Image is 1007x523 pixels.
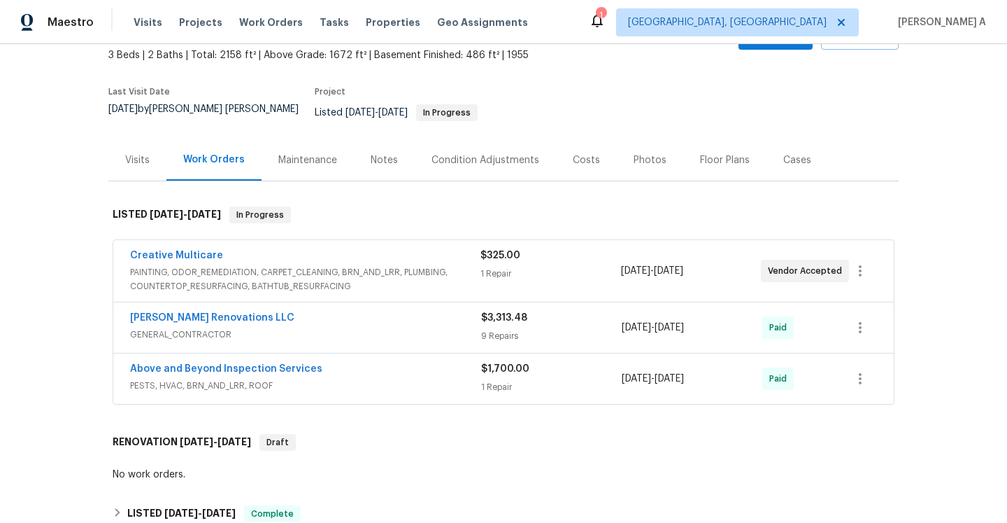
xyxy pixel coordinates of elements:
div: No work orders. [113,468,894,482]
span: Last Visit Date [108,88,170,96]
div: Maintenance [278,153,337,167]
span: Listed [315,108,478,118]
span: Draft [261,435,294,449]
span: $1,700.00 [481,364,529,374]
span: [DATE] [345,108,375,118]
a: Above and Beyond Inspection Services [130,364,322,374]
span: - [621,264,683,278]
span: Visits [134,15,162,29]
div: Visits [125,153,150,167]
span: - [622,321,684,335]
span: PAINTING, ODOR_REMEDIATION, CARPET_CLEANING, BRN_AND_LRR, PLUMBING, COUNTERTOP_RESURFACING, BATHT... [130,265,480,293]
span: [DATE] [187,209,221,219]
div: Photos [634,153,666,167]
span: Geo Assignments [437,15,528,29]
span: Paid [769,372,792,386]
span: Work Orders [239,15,303,29]
span: Tasks [320,18,349,27]
div: Work Orders [183,153,245,167]
span: In Progress [231,208,290,222]
a: [PERSON_NAME] Renovations LLC [130,313,294,323]
span: [DATE] [378,108,408,118]
span: [DATE] [217,437,251,447]
span: [DATE] [180,437,213,447]
div: 1 Repair [481,380,622,394]
h6: LISTED [113,207,221,223]
span: - [345,108,408,118]
div: Cases [783,153,811,167]
span: $325.00 [480,251,520,260]
span: [DATE] [622,323,651,333]
span: [DATE] [150,209,183,219]
div: Floor Plans [700,153,750,167]
span: [DATE] [655,323,684,333]
span: Properties [366,15,420,29]
span: Project [315,88,345,96]
span: Maestro [48,15,94,29]
div: LISTED [DATE]-[DATE]In Progress [108,193,899,237]
div: by [PERSON_NAME] [PERSON_NAME] [108,104,315,131]
span: 3 Beds | 2 Baths | Total: 2158 ft² | Above Grade: 1672 ft² | Basement Finished: 486 ft² | 1955 [108,48,615,62]
span: In Progress [417,109,476,117]
span: [DATE] [655,374,684,384]
span: - [180,437,251,447]
span: Vendor Accepted [768,264,848,278]
span: [DATE] [621,266,650,276]
div: Costs [573,153,600,167]
span: - [164,508,236,518]
span: - [622,372,684,386]
span: - [150,209,221,219]
span: [DATE] [108,104,138,114]
span: [DATE] [654,266,683,276]
span: Projects [179,15,222,29]
div: 1 Repair [480,267,620,281]
span: GENERAL_CONTRACTOR [130,328,481,342]
span: [DATE] [202,508,236,518]
div: 9 Repairs [481,329,622,343]
div: Condition Adjustments [431,153,539,167]
div: Notes [371,153,398,167]
div: 1 [596,8,606,22]
span: Paid [769,321,792,335]
span: [DATE] [164,508,198,518]
span: [DATE] [622,374,651,384]
span: Complete [245,507,299,521]
span: [PERSON_NAME] A [892,15,986,29]
a: Creative Multicare [130,251,223,260]
span: $3,313.48 [481,313,527,323]
h6: LISTED [127,505,236,522]
span: PESTS, HVAC, BRN_AND_LRR, ROOF [130,379,481,393]
div: RENOVATION [DATE]-[DATE]Draft [108,420,899,465]
span: [GEOGRAPHIC_DATA], [GEOGRAPHIC_DATA] [628,15,827,29]
h6: RENOVATION [113,434,251,451]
